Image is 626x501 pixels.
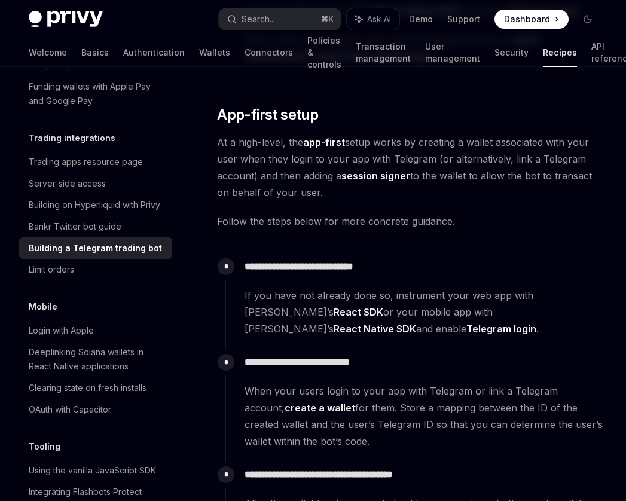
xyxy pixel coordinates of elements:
[29,38,67,67] a: Welcome
[29,402,111,417] div: OAuth with Capacitor
[245,287,604,337] span: If you have not already done so, instrument your web app with [PERSON_NAME]’s or your mobile app ...
[29,131,115,145] h5: Trading integrations
[19,194,172,216] a: Building on Hyperliquid with Privy
[245,38,293,67] a: Connectors
[447,13,480,25] a: Support
[19,460,172,481] a: Using the vanilla JavaScript SDK
[19,259,172,280] a: Limit orders
[29,198,160,212] div: Building on Hyperliquid with Privy
[466,323,536,335] a: Telegram login
[81,38,109,67] a: Basics
[285,402,355,414] a: create a wallet
[29,323,94,338] div: Login with Apple
[307,38,341,67] a: Policies & controls
[19,341,172,377] a: Deeplinking Solana wallets in React Native applications
[245,383,604,450] span: When your users login to your app with Telegram or link a Telegram account, for them. Store a map...
[334,323,416,335] a: React Native SDK
[504,13,550,25] span: Dashboard
[494,10,569,29] a: Dashboard
[29,241,162,255] div: Building a Telegram trading bot
[29,345,165,374] div: Deeplinking Solana wallets in React Native applications
[409,13,433,25] a: Demo
[19,76,172,112] a: Funding wallets with Apple Pay and Google Pay
[494,38,529,67] a: Security
[425,38,480,67] a: User management
[19,173,172,194] a: Server-side access
[543,38,577,67] a: Recipes
[217,105,318,124] span: App-first setup
[217,213,604,230] span: Follow the steps below for more concrete guidance.
[367,13,391,25] span: Ask AI
[29,11,103,28] img: dark logo
[356,38,411,67] a: Transaction management
[29,381,146,395] div: Clearing state on fresh installs
[29,176,106,191] div: Server-side access
[29,155,143,169] div: Trading apps resource page
[321,14,334,24] span: ⌘ K
[347,8,399,30] button: Ask AI
[19,320,172,341] a: Login with Apple
[217,134,604,201] span: At a high-level, the setup works by creating a wallet associated with your user when they login t...
[19,399,172,420] a: OAuth with Capacitor
[334,306,383,319] a: React SDK
[29,439,60,454] h5: Tooling
[29,485,142,499] div: Integrating Flashbots Protect
[19,377,172,399] a: Clearing state on fresh installs
[199,38,230,67] a: Wallets
[123,38,185,67] a: Authentication
[29,219,121,234] div: Bankr Twitter bot guide
[29,463,156,478] div: Using the vanilla JavaScript SDK
[19,151,172,173] a: Trading apps resource page
[29,262,74,277] div: Limit orders
[19,216,172,237] a: Bankr Twitter bot guide
[29,300,57,314] h5: Mobile
[19,237,172,259] a: Building a Telegram trading bot
[29,80,165,108] div: Funding wallets with Apple Pay and Google Pay
[578,10,597,29] button: Toggle dark mode
[242,12,275,26] div: Search...
[219,8,341,30] button: Search...⌘K
[303,136,345,148] strong: app-first
[341,170,410,182] a: session signer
